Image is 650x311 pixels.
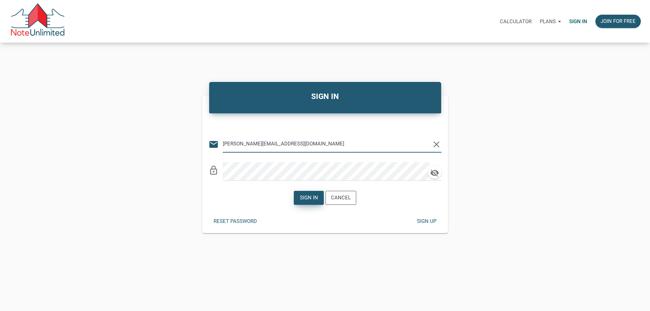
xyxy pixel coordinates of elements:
[223,136,431,152] input: Email
[569,18,587,25] p: Sign in
[540,18,556,25] p: Plans
[214,217,257,225] div: Reset password
[565,11,591,32] a: Sign in
[601,17,636,25] div: Join for free
[417,217,436,225] div: Sign up
[591,11,645,32] a: Join for free
[536,11,565,32] button: Plans
[326,191,356,205] button: Cancel
[214,91,436,102] h4: SIGN IN
[496,11,536,32] a: Calculator
[595,15,641,28] button: Join for free
[431,139,442,150] i: clear
[331,194,351,202] div: Cancel
[10,3,65,39] img: NoteUnlimited
[294,191,324,205] button: Sign in
[208,139,219,150] i: email
[411,215,442,228] button: Sign up
[208,165,219,175] i: lock_outline
[208,215,262,228] button: Reset password
[300,194,318,202] div: Sign in
[500,18,532,25] p: Calculator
